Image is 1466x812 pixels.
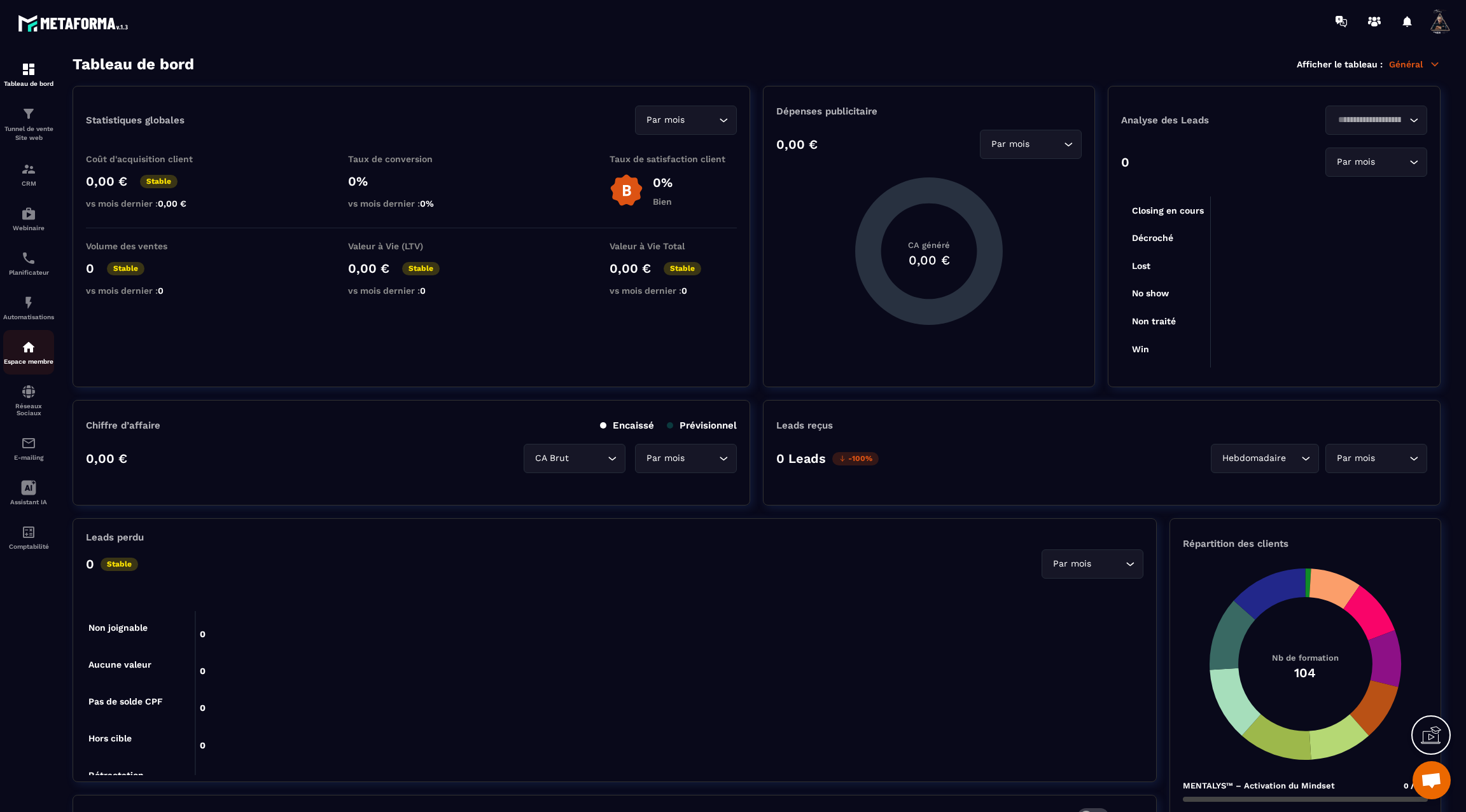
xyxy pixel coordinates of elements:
[348,154,475,164] p: Taux de conversion
[571,451,604,465] input: Search for option
[1132,205,1204,216] tspan: Closing en cours
[402,262,440,275] p: Stable
[86,174,127,189] p: 0,00 €
[158,198,186,209] span: 0,00 €
[3,403,54,416] p: Réseaux Sociaux
[664,262,701,275] p: Stable
[101,558,138,571] p: Stable
[86,241,213,251] p: Volume des ventes
[1334,451,1378,465] span: Par mois
[635,444,737,473] div: Search for option
[86,261,94,276] p: 0
[1288,451,1298,465] input: Search for option
[1132,288,1169,298] tspan: No show
[1132,261,1150,271] tspan: Lost
[3,375,54,426] a: social-networksocial-networkRéseaux Sociaux
[1413,761,1451,799] div: Ouvrir le chat
[3,313,54,320] p: Automatisations
[21,62,36,77] img: formation
[776,451,826,466] p: 0 Leads
[600,420,654,431] p: Encaissé
[1219,451,1288,465] span: Hebdomadaire
[1042,549,1143,579] div: Search for option
[524,444,625,473] div: Search for option
[158,286,164,296] span: 0
[1325,106,1427,135] div: Search for option
[1121,155,1129,170] p: 0
[21,206,36,221] img: automations
[980,130,1082,159] div: Search for option
[635,106,737,135] div: Search for option
[653,175,673,190] p: 0%
[532,451,571,465] span: CA Brut
[988,137,1032,151] span: Par mois
[1132,233,1173,243] tspan: Décroché
[21,106,36,121] img: formation
[610,174,643,207] img: b-badge-o.b3b20ee6.svg
[1334,113,1406,127] input: Search for option
[88,733,132,743] tspan: Hors cible
[3,330,54,375] a: automationsautomationsEspace membre
[687,113,716,127] input: Search for option
[776,137,818,152] p: 0,00 €
[420,198,434,209] span: 0%
[3,97,54,152] a: formationformationTunnel de vente Site web
[3,80,54,87] p: Tableau de bord
[18,11,132,35] img: logo
[1121,114,1274,126] p: Analyse des Leads
[3,241,54,286] a: schedulerschedulerPlanificateur
[776,106,1082,117] p: Dépenses publicitaire
[1297,59,1383,69] p: Afficher le tableau :
[86,286,213,296] p: vs mois dernier :
[88,623,148,633] tspan: Non joignable
[1334,155,1378,169] span: Par mois
[610,261,651,276] p: 0,00 €
[348,198,475,209] p: vs mois dernier :
[348,174,475,189] p: 0%
[140,175,178,188] p: Stable
[643,113,687,127] span: Par mois
[21,525,36,540] img: accountant
[687,451,716,465] input: Search for option
[348,261,389,276] p: 0,00 €
[1132,344,1149,354] tspan: Win
[3,52,54,97] a: formationformationTableau de bord
[610,286,737,296] p: vs mois dernier :
[86,114,185,126] p: Statistiques globales
[3,471,54,515] a: Assistant IA
[86,451,127,466] p: 0,00 €
[21,295,36,310] img: automations
[86,420,160,431] p: Chiffre d’affaire
[86,556,94,572] p: 0
[3,180,54,187] p: CRM
[1378,451,1406,465] input: Search for option
[1032,137,1061,151] input: Search for option
[1378,155,1406,169] input: Search for option
[88,659,151,670] tspan: Aucune valeur
[3,454,54,461] p: E-mailing
[73,55,194,73] h3: Tableau de bord
[832,452,879,465] p: -100%
[610,241,737,251] p: Valeur à Vie Total
[776,420,833,431] p: Leads reçus
[3,499,54,506] p: Assistant IA
[1183,781,1335,790] p: MENTALYS™ – Activation du Mindset
[420,286,426,296] span: 0
[21,340,36,355] img: automations
[1183,538,1428,549] p: Répartition des clients
[86,154,213,164] p: Coût d'acquisition client
[1211,444,1319,473] div: Search for option
[3,125,54,142] p: Tunnel de vente Site web
[3,426,54,471] a: emailemailE-mailing
[1404,781,1428,790] span: 0 /104
[21,436,36,451] img: email
[3,224,54,231] p: Webinaire
[1132,316,1176,326] tspan: Non traité
[3,515,54,560] a: accountantaccountantComptabilité
[3,269,54,276] p: Planificateur
[86,532,144,543] p: Leads perdu
[3,286,54,330] a: automationsautomationsAutomatisations
[88,696,163,706] tspan: Pas de solde CPF
[348,286,475,296] p: vs mois dernier :
[86,198,213,209] p: vs mois dernier :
